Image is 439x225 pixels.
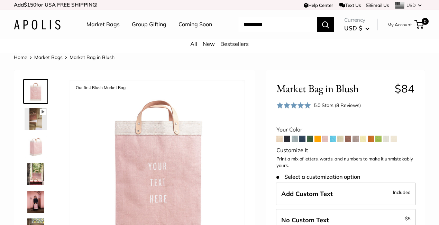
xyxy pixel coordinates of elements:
a: Market Bag in Blush [23,162,48,187]
img: Market Bag in Blush [25,163,47,185]
div: Customize It [276,145,414,156]
span: Market Bag in Blush [70,54,115,60]
div: 5.0 Stars (8 Reviews) [314,101,361,109]
span: $5 [405,216,411,221]
span: Currency [344,15,369,25]
span: 0 [422,18,429,25]
span: Included [393,188,411,196]
a: Bestsellers [220,40,249,47]
span: USD $ [344,25,362,32]
a: Coming Soon [179,19,212,30]
a: New [203,40,215,47]
span: Select a customization option [276,174,360,180]
img: description_Our first Blush Market Bag [25,80,47,102]
a: Market Bag in Blush [23,134,48,159]
span: USD [406,2,416,8]
img: description_Effortless style wherever you go [25,191,47,213]
span: - [403,214,411,223]
img: Market Bag in Blush [25,108,47,130]
span: Add Custom Text [281,190,333,198]
a: Text Us [339,2,360,8]
a: Market Bag in Blush [23,107,48,131]
span: $84 [395,82,414,95]
div: Your Color [276,125,414,135]
a: Email Us [366,2,389,8]
button: Search [317,17,334,32]
a: description_Our first Blush Market Bag [23,79,48,104]
a: My Account [387,20,412,29]
button: USD $ [344,23,369,34]
input: Search... [238,17,317,32]
img: Apolis [14,20,61,30]
a: All [190,40,197,47]
a: 0 [415,20,424,29]
a: Market Bags [86,19,120,30]
a: Home [14,54,27,60]
div: 5.0 Stars (8 Reviews) [276,100,361,110]
a: Group Gifting [132,19,166,30]
label: Add Custom Text [276,183,416,205]
div: Our first Blush Market Bag [72,83,129,92]
img: Market Bag in Blush [25,136,47,158]
a: Help Center [304,2,333,8]
span: No Custom Text [281,216,329,224]
span: $150 [24,1,36,8]
a: Market Bags [34,54,63,60]
p: Print a mix of letters, words, and numbers to make it unmistakably yours. [276,156,414,169]
nav: Breadcrumb [14,53,115,62]
span: Market Bag in Blush [276,82,389,95]
a: description_Effortless style wherever you go [23,189,48,214]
